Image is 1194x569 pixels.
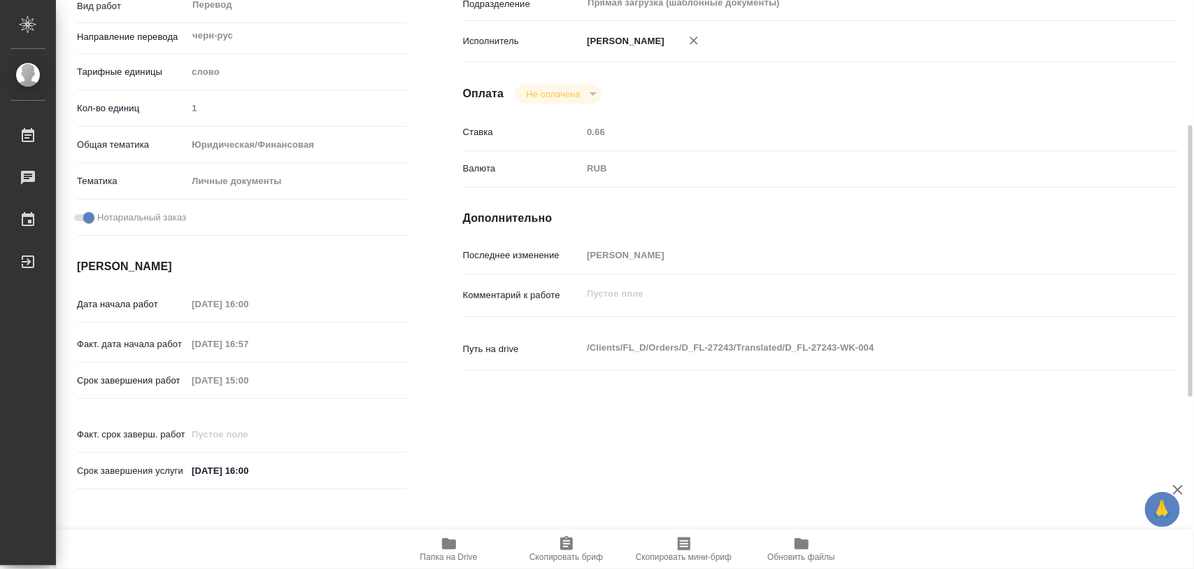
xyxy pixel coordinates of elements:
span: Скопировать бриф [530,552,603,562]
p: Последнее изменение [463,248,583,262]
h4: Оплата [463,85,504,102]
p: Тематика [77,174,187,188]
span: 🙏 [1151,495,1174,524]
div: слово [187,60,406,84]
input: ✎ Введи что-нибудь [187,461,309,481]
p: Путь на drive [463,342,583,356]
p: Срок завершения работ [77,374,187,388]
input: Пустое поле [582,122,1118,142]
button: Скопировать мини-бриф [625,530,743,569]
h4: [PERSON_NAME] [77,258,407,275]
span: Скопировать мини-бриф [636,552,732,562]
input: Пустое поле [187,424,309,444]
p: Кол-во единиц [77,101,187,115]
span: Папка на Drive [420,552,478,562]
input: Пустое поле [582,245,1118,265]
p: Тарифные единицы [77,65,187,79]
h4: Дополнительно [463,210,1179,227]
textarea: /Clients/FL_D/Orders/D_FL-27243/Translated/D_FL-27243-WK-004 [582,336,1118,360]
button: Скопировать бриф [508,530,625,569]
div: RUB [582,157,1118,181]
button: Обновить файлы [743,530,860,569]
input: Пустое поле [187,294,309,314]
p: Дата начала работ [77,297,187,311]
span: Обновить файлы [767,552,835,562]
button: Папка на Drive [390,530,508,569]
button: Удалить исполнителя [678,25,709,56]
span: Нотариальный заказ [97,211,186,225]
p: Валюта [463,162,583,176]
p: Комментарий к работе [463,288,583,302]
p: Срок завершения услуги [77,464,187,478]
p: Общая тематика [77,138,187,152]
p: [PERSON_NAME] [582,34,664,48]
button: 🙏 [1145,492,1180,527]
div: Не оплачена [515,85,601,104]
p: Факт. срок заверш. работ [77,428,187,442]
div: Личные документы [187,169,406,193]
p: Ставка [463,125,583,139]
button: Не оплачена [522,88,584,100]
p: Факт. дата начала работ [77,337,187,351]
p: Направление перевода [77,30,187,44]
input: Пустое поле [187,98,406,118]
div: Юридическая/Финансовая [187,133,406,157]
input: Пустое поле [187,334,309,354]
p: Исполнитель [463,34,583,48]
input: Пустое поле [187,370,309,391]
